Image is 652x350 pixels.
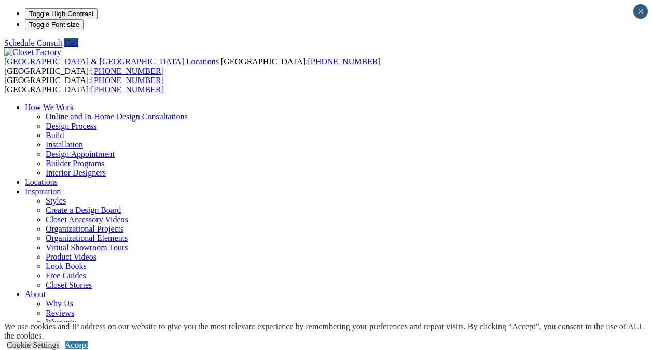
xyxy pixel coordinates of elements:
a: Accept [65,341,88,349]
a: [PHONE_NUMBER] [308,57,380,66]
a: Call [64,38,78,47]
a: Closet Stories [46,280,92,289]
span: [GEOGRAPHIC_DATA]: [GEOGRAPHIC_DATA]: [4,57,381,75]
a: Locations [25,178,58,186]
a: Cookie Settings [7,341,60,349]
a: Create a Design Board [46,206,121,214]
img: Closet Factory [4,48,61,57]
a: [GEOGRAPHIC_DATA] & [GEOGRAPHIC_DATA] Locations [4,57,221,66]
a: [PHONE_NUMBER] [91,66,164,75]
span: Toggle High Contrast [29,10,93,18]
a: Design Process [46,122,96,130]
a: Styles [46,196,66,205]
button: Toggle Font size [25,19,84,30]
span: [GEOGRAPHIC_DATA]: [GEOGRAPHIC_DATA]: [4,76,164,94]
a: Closet Accessory Videos [46,215,128,224]
a: Interior Designers [46,168,106,177]
a: Design Appointment [46,150,115,158]
a: Why Us [46,299,73,308]
button: Close [633,4,648,19]
span: [GEOGRAPHIC_DATA] & [GEOGRAPHIC_DATA] Locations [4,57,219,66]
a: Builder Programs [46,159,104,168]
a: Installation [46,140,83,149]
a: Reviews [46,308,74,317]
a: Build [46,131,64,140]
a: About [25,290,46,299]
button: Toggle High Contrast [25,8,98,19]
a: [PHONE_NUMBER] [91,76,164,85]
a: Free Guides [46,271,86,280]
a: Virtual Showroom Tours [46,243,128,252]
a: [PHONE_NUMBER] [91,85,164,94]
a: How We Work [25,103,74,112]
a: Look Books [46,262,87,271]
a: Inspiration [25,187,61,196]
a: Online and In-Home Design Consultations [46,112,188,121]
span: Toggle Font size [29,21,79,29]
a: Product Videos [46,252,96,261]
a: Warranty [46,318,76,327]
a: Schedule Consult [4,38,62,47]
a: Organizational Elements [46,234,128,243]
div: We use cookies and IP address on our website to give you the most relevant experience by remember... [4,322,652,341]
a: Organizational Projects [46,224,123,233]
